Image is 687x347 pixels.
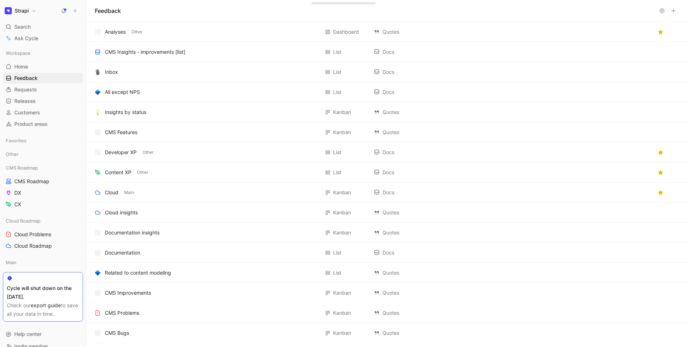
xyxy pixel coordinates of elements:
[14,189,21,196] span: DX
[136,169,150,176] button: Other
[14,23,31,31] span: Search
[3,33,83,44] a: Ask Cycle
[333,28,359,36] div: Dashboard
[374,128,456,137] div: Quotes
[105,88,140,96] div: All except NPS
[86,223,687,243] div: Documentation insightsKanban QuotesView actions
[333,168,341,177] div: List
[105,208,138,217] div: Cloud insights
[333,268,341,277] div: List
[333,148,341,157] div: List
[105,309,139,317] div: CMS Problems
[15,8,29,14] h1: Strapi
[374,228,456,237] div: Quotes
[86,162,687,182] div: Content XPOtherList DocsView actions
[14,98,36,105] span: Releases
[14,331,42,337] span: Help center
[105,188,118,197] div: Cloud
[105,248,140,257] div: Documentation
[333,88,341,96] div: List
[142,149,154,156] span: Other
[14,231,51,238] span: Cloud Problems
[105,148,137,157] div: Developer XP
[137,169,148,176] span: Other
[6,151,19,158] span: Other
[374,248,456,257] div: Docs
[14,109,40,116] span: Customers
[7,301,79,318] div: Check our to save all your data in time.
[374,268,456,277] div: Quotes
[95,270,101,276] img: 🔷
[3,241,83,251] a: Cloud Roadmap
[3,22,83,32] div: Search
[5,7,12,14] img: Strapi
[333,128,351,137] div: Kanban
[3,257,83,270] div: Main
[3,135,83,146] div: Favorites
[86,122,687,142] div: CMS FeaturesKanban QuotesView actions
[7,284,79,301] div: Cycle will shut down on the [DATE].
[333,309,351,317] div: Kanban
[3,199,83,210] a: CX
[3,257,83,268] div: Main
[105,28,126,36] div: Analyses
[374,309,456,317] div: Quotes
[105,289,151,297] div: CMS Improvements
[93,68,102,76] button: 🎙️
[6,259,16,266] span: Main
[3,162,83,173] div: CMS Roadmap
[14,75,38,82] span: Feedback
[14,242,52,249] span: Cloud Roadmap
[105,228,160,237] div: Documentation insights
[14,63,28,70] span: Home
[374,28,456,36] div: Quotes
[3,162,83,210] div: CMS RoadmapCMS RoadmapDXCX
[374,188,456,197] div: Docs
[3,329,83,339] div: Help center
[374,68,456,76] div: Docs
[86,82,687,102] div: 🔷All except NPSList DocsView actions
[3,187,83,198] a: DX
[333,108,351,117] div: Kanban
[86,22,687,42] div: AnalysesOtherDashboard QuotesView actions
[95,109,101,115] img: 💡
[6,217,40,224] span: Cloud Roadmap
[3,84,83,95] a: Requests
[31,302,61,308] a: export guide
[131,28,142,35] span: Other
[374,48,456,56] div: Docs
[374,208,456,217] div: Quotes
[124,189,134,196] span: Main
[86,203,687,223] div: Cloud insightsKanban QuotesView actions
[6,49,30,57] span: Workspace
[95,69,101,75] img: 🎙️
[374,108,456,117] div: Quotes
[93,108,102,117] button: 💡
[86,323,687,343] div: CMS BugsKanban QuotesView actions
[333,68,341,76] div: List
[123,189,136,196] button: Main
[130,29,144,35] button: Other
[3,149,83,160] div: Other
[374,148,456,157] div: Docs
[3,215,83,226] div: Cloud Roadmap
[93,268,102,277] button: 🔷
[3,215,83,251] div: Cloud RoadmapCloud ProblemsCloud Roadmap
[3,119,83,129] a: Product areas
[105,48,185,56] div: CMS Insights - improvements [list]
[6,164,38,171] span: CMS Roadmap
[333,329,351,337] div: Kanban
[14,120,48,128] span: Product areas
[14,178,49,185] span: CMS Roadmap
[3,73,83,84] a: Feedback
[333,208,351,217] div: Kanban
[86,62,687,82] div: 🎙️InboxList DocsView actions
[333,188,351,197] div: Kanban
[86,243,687,263] div: DocumentationList DocsView actions
[14,201,21,208] span: CX
[3,176,83,187] a: CMS Roadmap
[3,61,83,72] a: Home
[333,248,341,257] div: List
[86,303,687,323] div: CMS ProblemsKanban QuotesView actions
[3,149,83,162] div: Other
